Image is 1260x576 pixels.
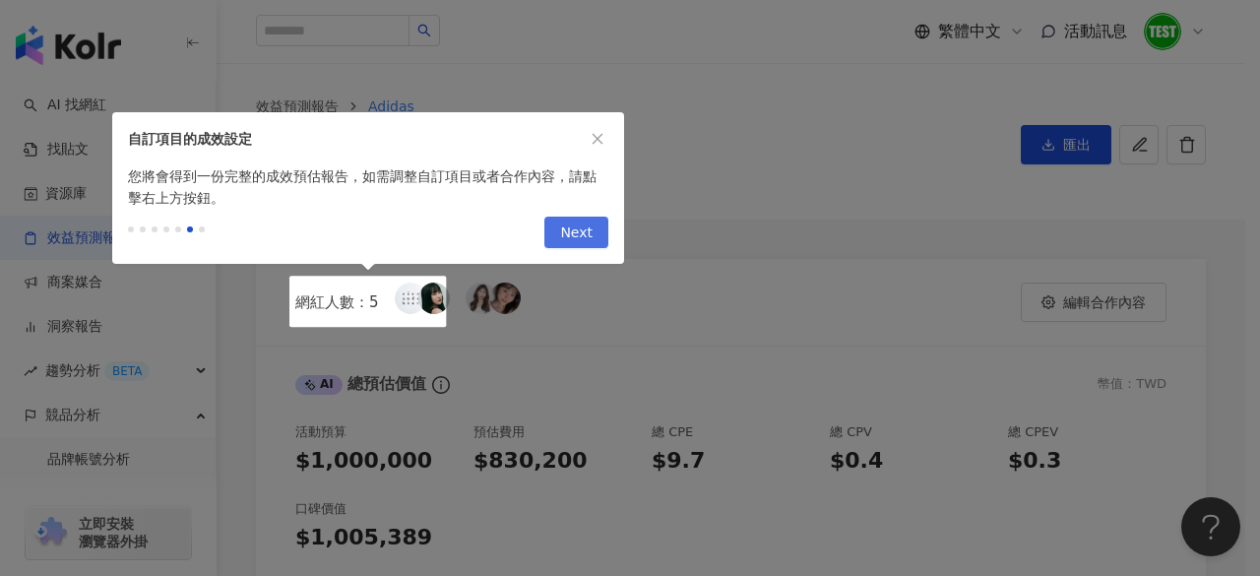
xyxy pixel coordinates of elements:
div: 您將會得到一份完整的成效預估報告，如需調整自訂項目或者合作內容，請點擊右上方按鈕。 [112,165,624,209]
span: close [591,132,604,146]
button: close [587,128,608,150]
button: Next [544,217,608,248]
span: Next [560,218,593,249]
div: 自訂項目的成效設定 [128,128,587,150]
